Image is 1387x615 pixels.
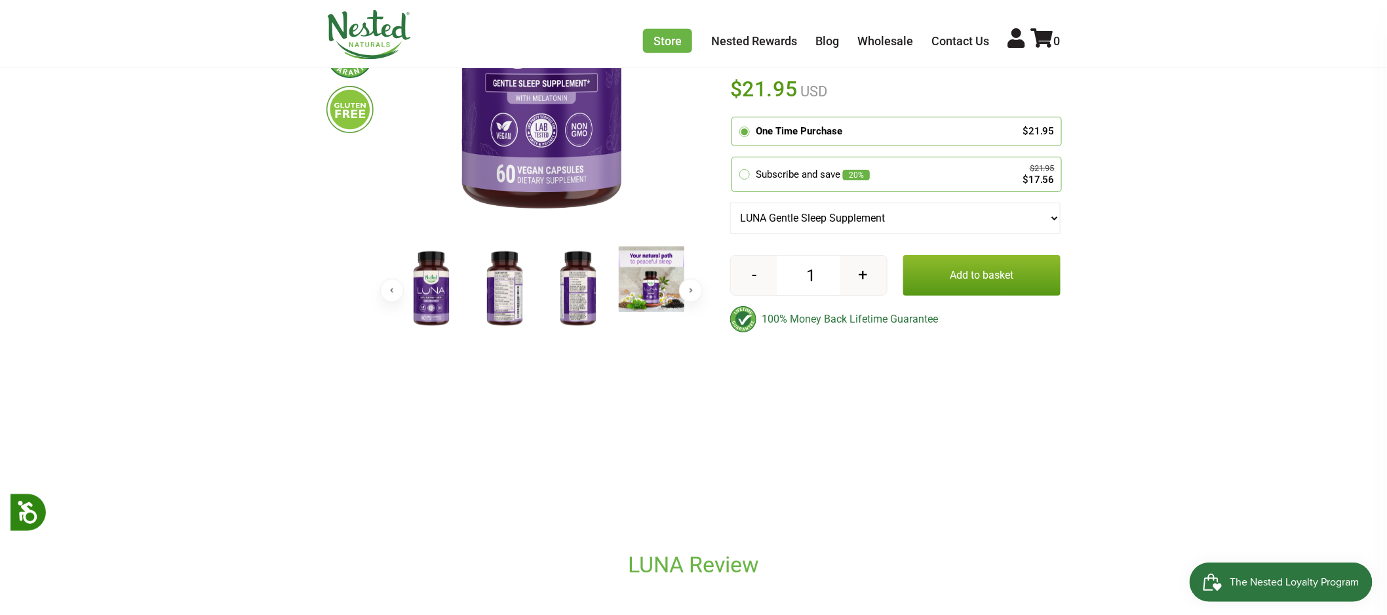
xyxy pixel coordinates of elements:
div: 100% Money Back Lifetime Guarantee [730,306,1061,332]
img: glutenfree [326,86,374,133]
iframe: Button to open loyalty program pop-up [1190,563,1374,602]
span: USD [798,83,828,100]
img: LUNA Gentle Sleep Supplement [472,247,537,332]
a: Wholesale [857,34,913,48]
img: LUNA Gentle Sleep Supplement [619,247,684,312]
a: Contact Us [931,34,989,48]
img: LUNA Gentle Sleep Supplement [545,247,611,332]
img: badge-lifetimeguarantee-color.svg [730,306,756,332]
a: Store [643,29,692,53]
a: 0 [1030,34,1061,48]
button: Next [679,279,703,302]
span: $21.95 [730,75,798,104]
h2: LUNA Review [399,551,988,579]
img: Nested Naturals [326,10,412,60]
span: 0 [1054,34,1061,48]
button: - [731,256,777,295]
a: Blog [815,34,839,48]
button: + [840,256,887,295]
iframe: Reviews Widget [326,353,1061,548]
a: Nested Rewards [711,34,797,48]
img: LUNA Gentle Sleep Supplement [399,247,464,332]
button: Previous [380,279,404,302]
button: Add to basket [903,255,1061,296]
